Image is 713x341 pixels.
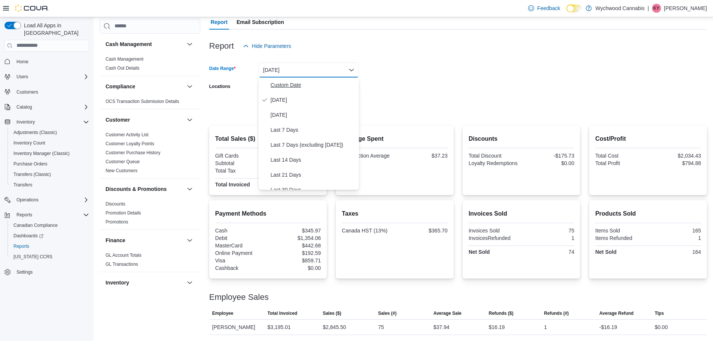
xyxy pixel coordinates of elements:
[595,249,616,255] strong: Net Sold
[106,65,140,71] span: Cash Out Details
[100,130,200,178] div: Customer
[271,80,356,89] span: Custom Date
[106,141,154,146] a: Customer Loyalty Points
[106,168,137,173] a: New Customers
[650,235,701,241] div: 1
[106,83,184,90] button: Compliance
[648,4,649,13] p: |
[100,55,200,76] div: Cash Management
[215,265,266,271] div: Cashback
[7,252,92,262] button: [US_STATE] CCRS
[595,160,646,166] div: Total Profit
[13,140,45,146] span: Inventory Count
[215,160,266,166] div: Subtotal
[185,40,194,49] button: Cash Management
[16,269,33,275] span: Settings
[100,97,200,109] div: Compliance
[655,323,668,332] div: $0.00
[10,149,89,158] span: Inventory Manager (Classic)
[16,74,28,80] span: Users
[342,153,393,159] div: Transaction Average
[106,99,179,104] a: OCS Transaction Submission Details
[7,148,92,159] button: Inventory Manager (Classic)
[7,159,92,169] button: Purchase Orders
[489,323,505,332] div: $16.19
[544,310,569,316] span: Refunds (#)
[106,159,140,165] span: Customer Queue
[106,279,184,286] button: Inventory
[595,4,645,13] p: Wychwood Cannabis
[268,310,298,316] span: Total Invoiced
[13,182,32,188] span: Transfers
[106,132,149,138] span: Customer Activity List
[106,116,184,124] button: Customer
[469,160,520,166] div: Loyalty Redemptions
[650,153,701,159] div: $2,034.43
[106,262,138,267] a: GL Transactions
[652,4,661,13] div: Kristina Yin
[10,138,89,147] span: Inventory Count
[209,66,236,71] label: Date Range
[215,243,266,249] div: MasterCard
[106,210,141,216] a: Promotion Details
[10,242,89,251] span: Reports
[16,212,32,218] span: Reports
[10,242,32,251] a: Reports
[4,53,89,297] nav: Complex example
[523,249,574,255] div: 74
[342,209,448,218] h2: Taxes
[185,82,194,91] button: Compliance
[13,118,89,127] span: Inventory
[106,40,152,48] h3: Cash Management
[237,15,284,30] span: Email Subscription
[595,134,701,143] h2: Cost/Profit
[13,72,31,81] button: Users
[10,138,48,147] a: Inventory Count
[106,237,184,244] button: Finance
[271,185,356,194] span: Last 30 Days
[211,15,228,30] span: Report
[106,219,128,225] span: Promotions
[209,83,231,89] label: Locations
[323,323,346,332] div: $2,845.50
[271,125,356,134] span: Last 7 Days
[259,77,359,190] div: Select listbox
[433,323,450,332] div: $37.94
[209,320,265,335] div: [PERSON_NAME]
[185,278,194,287] button: Inventory
[523,235,574,241] div: 1
[269,258,321,264] div: $859.71
[106,150,161,156] span: Customer Purchase History
[664,4,707,13] p: [PERSON_NAME]
[106,201,125,207] a: Discounts
[209,293,269,302] h3: Employee Sales
[106,252,141,258] span: GL Account Totals
[13,267,89,277] span: Settings
[469,153,520,159] div: Total Discount
[7,138,92,148] button: Inventory Count
[378,323,384,332] div: 75
[185,115,194,124] button: Customer
[469,209,575,218] h2: Invoices Sold
[16,104,32,110] span: Catalog
[106,210,141,216] span: Promotion Details
[7,231,92,241] a: Dashboards
[106,57,143,62] a: Cash Management
[185,185,194,194] button: Discounts & Promotions
[378,310,396,316] span: Sales (#)
[215,168,266,174] div: Total Tax
[469,228,520,234] div: Invoices Sold
[13,57,89,66] span: Home
[1,56,92,67] button: Home
[13,88,41,97] a: Customers
[10,252,89,261] span: Washington CCRS
[1,267,92,277] button: Settings
[10,159,51,168] a: Purchase Orders
[13,87,89,97] span: Customers
[106,279,129,286] h3: Inventory
[655,310,664,316] span: Tips
[215,153,266,159] div: Gift Cards
[595,228,646,234] div: Items Sold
